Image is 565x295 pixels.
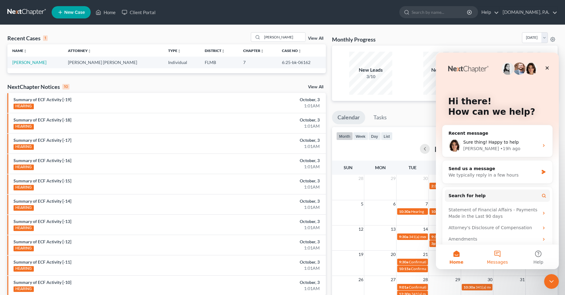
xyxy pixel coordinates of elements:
[308,85,323,89] a: View All
[68,48,91,53] a: Attorneyunfold_more
[431,241,436,246] span: 3p
[222,97,320,103] div: October, 3
[222,218,320,225] div: October, 3
[222,225,320,231] div: 1:01AM
[14,144,34,150] div: HEARING
[14,104,34,109] div: HEARING
[14,185,34,190] div: HEARING
[14,205,34,211] div: HEARING
[222,137,320,143] div: October, 3
[222,245,320,251] div: 1:01AM
[222,239,320,245] div: October, 3
[14,266,34,272] div: HEARING
[344,165,353,170] span: Sun
[43,35,48,41] div: 1
[368,132,381,140] button: day
[375,165,386,170] span: Mon
[332,36,376,43] h3: Monthly Progress
[409,234,433,239] span: 341(a) meeting
[358,175,364,182] span: 28
[222,259,320,265] div: October, 3
[12,60,46,65] a: [PERSON_NAME]
[332,111,365,124] a: Calendar
[390,175,396,182] span: 29
[12,48,27,53] a: Nameunfold_more
[368,111,392,124] a: Tasks
[435,146,455,152] h2: [DATE]
[487,276,493,283] span: 30
[14,219,71,224] a: Summary of ECF Activity [-13]
[221,49,225,53] i: unfold_more
[519,276,525,283] span: 31
[222,103,320,109] div: 1:01AM
[349,66,392,74] div: New Leads
[390,225,396,233] span: 13
[409,165,417,170] span: Tue
[14,97,71,102] a: Summary of ECF Activity [-19]
[381,132,393,140] button: list
[119,7,159,18] a: Client Portal
[409,285,444,289] span: Confirmation hearing
[360,200,364,208] span: 5
[14,117,71,122] a: Summary of ECF Activity [-18]
[478,7,499,18] a: Help
[222,204,320,210] div: 1:01AM
[163,57,200,68] td: Individual
[222,184,320,190] div: 1:01AM
[358,276,364,283] span: 26
[7,83,69,90] div: NextChapter Notices
[222,143,320,149] div: 1:01AM
[14,246,34,251] div: HEARING
[200,57,238,68] td: FLMB
[14,239,71,244] a: Summary of ECF Activity [-12]
[93,7,119,18] a: Home
[14,178,71,183] a: Summary of ECF Activity [-15]
[393,200,396,208] span: 6
[349,74,392,80] div: 3/10
[390,276,396,283] span: 27
[222,265,320,271] div: 1:01AM
[14,280,71,285] a: Summary of ECF Activity [-10]
[23,49,27,53] i: unfold_more
[422,225,429,233] span: 14
[168,48,181,53] a: Typeunfold_more
[411,266,446,271] span: Confirmation Hearing
[222,198,320,204] div: October, 3
[422,175,429,182] span: 30
[412,6,468,18] input: Search by name...
[88,49,91,53] i: unfold_more
[14,124,34,130] div: HEARING
[422,276,429,283] span: 28
[425,200,429,208] span: 7
[243,48,264,53] a: Chapterunfold_more
[62,84,69,90] div: 10
[308,36,323,41] a: View All
[476,285,500,289] span: 341(a) meeting
[358,251,364,258] span: 19
[298,49,302,53] i: unfold_more
[14,138,71,143] a: Summary of ECF Activity [-17]
[222,178,320,184] div: October, 3
[238,57,277,68] td: 7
